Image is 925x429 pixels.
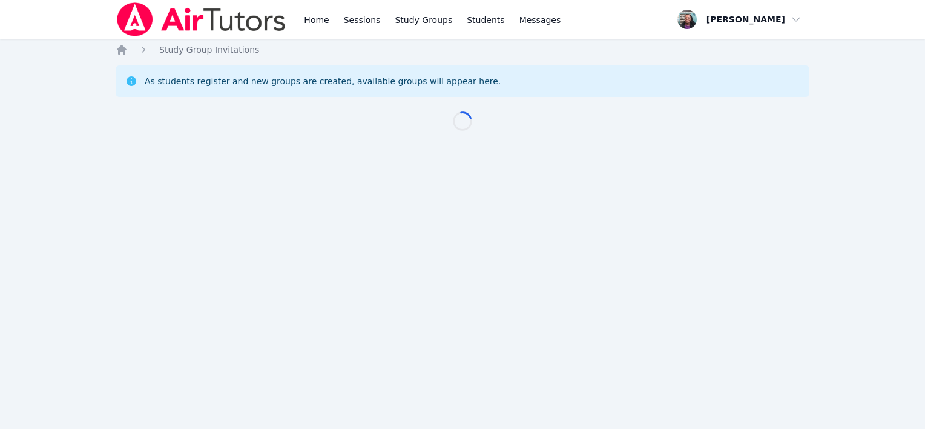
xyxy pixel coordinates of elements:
nav: Breadcrumb [116,44,809,56]
img: Air Tutors [116,2,287,36]
span: Messages [519,14,561,26]
a: Study Group Invitations [159,44,259,56]
span: Study Group Invitations [159,45,259,55]
div: As students register and new groups are created, available groups will appear here. [145,75,501,87]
